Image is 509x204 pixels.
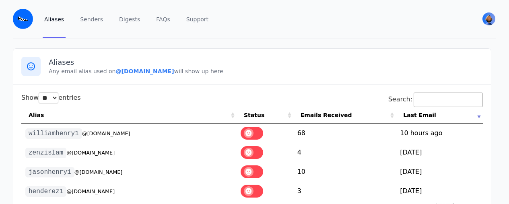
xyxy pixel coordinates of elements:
small: @[DOMAIN_NAME] [82,130,130,136]
td: 10 [293,162,396,181]
td: 10 hours ago [396,124,483,143]
td: [DATE] [396,162,483,181]
button: User menu [482,12,496,26]
select: Showentries [39,93,58,103]
img: Email Monster [13,9,33,29]
p: Any email alias used on will show up here [49,67,483,75]
td: 68 [293,124,396,143]
img: William's Avatar [482,12,495,25]
h3: Aliases [49,58,483,67]
th: Status: activate to sort column ascending [237,107,293,124]
th: Alias: activate to sort column ascending [21,107,237,124]
code: zenzislam [25,148,66,158]
th: Last Email: activate to sort column ascending [396,107,483,124]
code: henderez1 [25,186,66,197]
td: [DATE] [396,181,483,201]
small: @[DOMAIN_NAME] [66,188,115,194]
th: Emails Received: activate to sort column ascending [293,107,396,124]
td: 4 [293,143,396,162]
b: @[DOMAIN_NAME] [115,68,174,74]
code: jasonhenry1 [25,167,74,177]
small: @[DOMAIN_NAME] [66,150,115,156]
code: williamhenry1 [25,128,82,139]
td: 3 [293,181,396,201]
small: @[DOMAIN_NAME] [74,169,123,175]
td: [DATE] [396,143,483,162]
input: Search: [414,93,483,107]
label: Search: [388,95,483,103]
label: Show entries [21,94,81,101]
